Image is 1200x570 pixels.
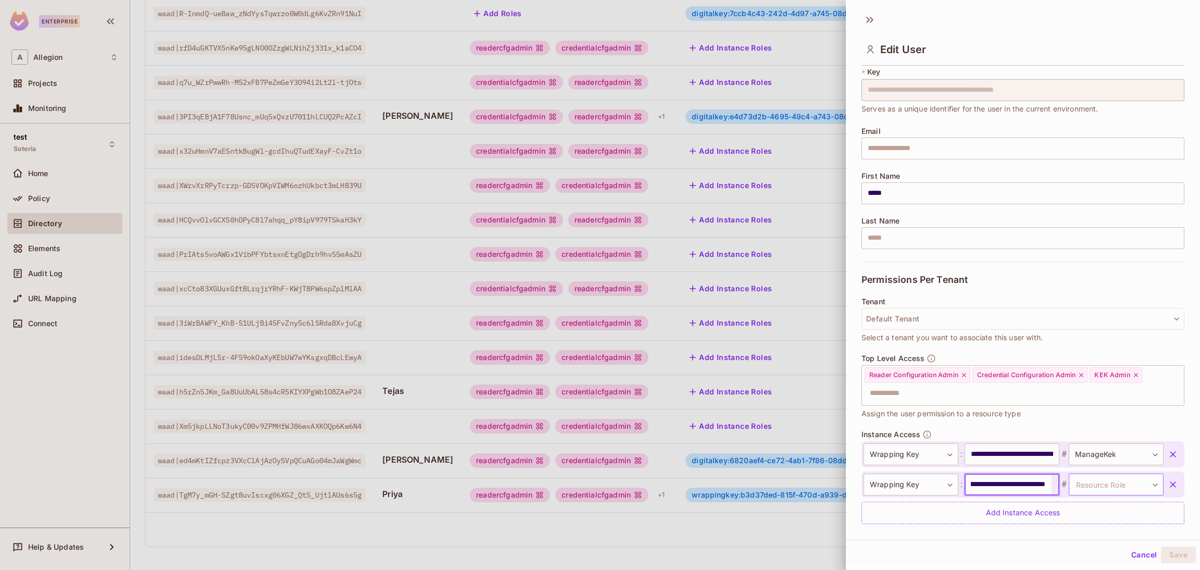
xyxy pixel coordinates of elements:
div: Credential Configuration Admin [972,367,1088,383]
span: Instance Access [861,430,920,439]
span: # [1059,478,1069,491]
button: Open [1179,384,1181,386]
div: KEK Admin [1090,367,1142,383]
span: Reader Configuration Admin [869,371,958,379]
span: : [958,448,965,461]
span: Assign the user permission to a resource type [861,408,1021,419]
span: Credential Configuration Admin [977,371,1076,379]
span: Top Level Access [861,354,924,363]
span: KEK Admin [1094,371,1130,379]
span: Key [867,68,880,76]
div: ManageKek [1069,443,1164,465]
span: Email [861,127,881,135]
span: # [1059,448,1069,461]
span: Tenant [861,298,885,306]
span: Permissions Per Tenant [861,275,968,285]
span: Last Name [861,217,899,225]
span: : [958,478,965,491]
button: Cancel [1127,547,1161,563]
div: Wrapping Key [864,443,958,465]
div: Reader Configuration Admin [865,367,970,383]
span: Select a tenant you want to associate this user with. [861,332,1043,343]
button: Save [1161,547,1196,563]
button: Default Tenant [861,308,1184,330]
span: Edit User [880,43,926,56]
span: First Name [861,172,901,180]
div: Wrapping Key [864,474,958,495]
span: Serves as a unique identifier for the user in the current environment. [861,103,1098,115]
div: Add Instance Access [861,502,1184,524]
